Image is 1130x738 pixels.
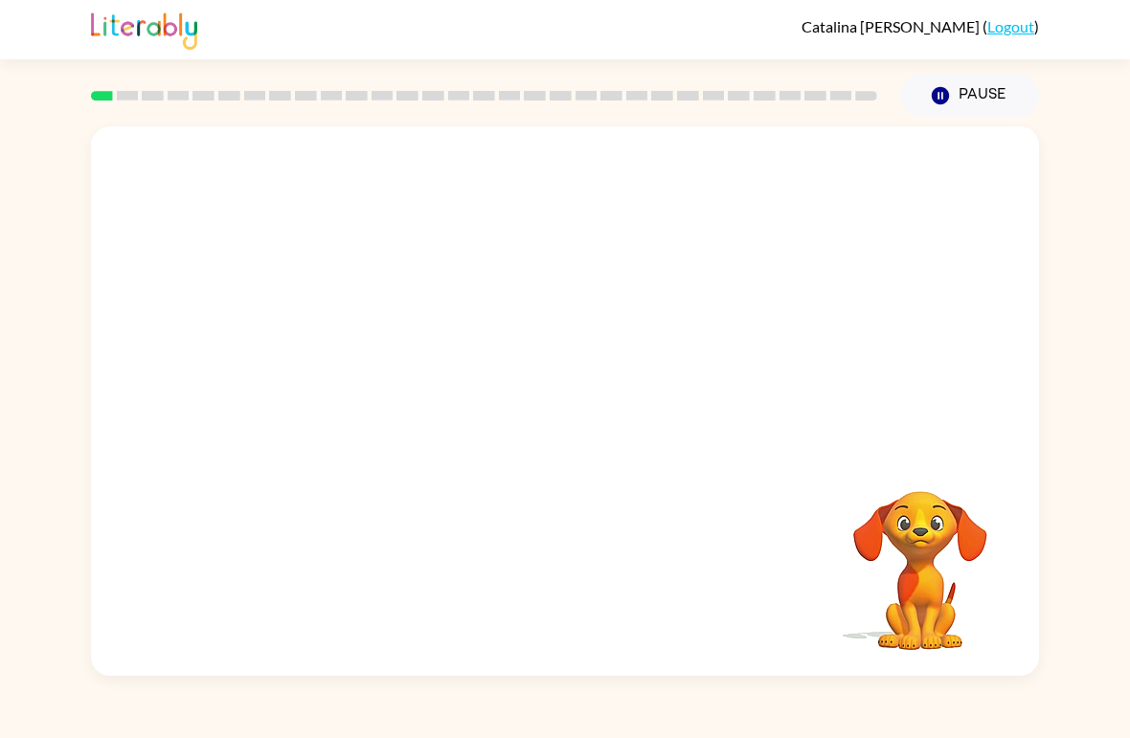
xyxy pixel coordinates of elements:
img: Literably [91,8,197,50]
a: Logout [987,17,1034,35]
video: Your browser must support playing .mp4 files to use Literably. Please try using another browser. [825,461,1016,653]
div: ( ) [802,17,1039,35]
span: Catalina [PERSON_NAME] [802,17,983,35]
button: Pause [900,74,1039,118]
